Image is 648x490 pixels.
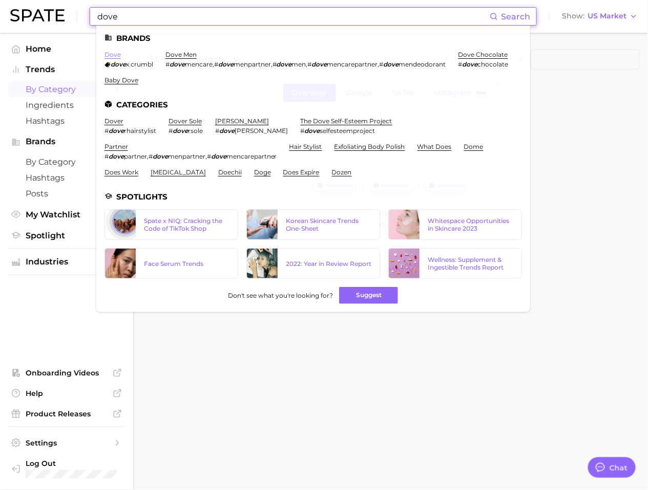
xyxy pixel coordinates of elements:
div: Face Serum Trends [144,260,229,268]
span: rhairstylist [124,127,156,135]
a: dozen [332,168,352,176]
span: men [292,60,306,68]
a: Spotlight [8,228,125,243]
a: Product Releases [8,406,125,421]
span: mencare [185,60,213,68]
div: Korean Skincare Trends One-Sheet [286,217,371,232]
button: Suggest [339,287,398,304]
span: mencarepartner [226,152,277,160]
span: menpartner [168,152,205,160]
a: Korean Skincare Trends One-Sheet [246,209,380,240]
a: My Watchlist [8,207,125,222]
em: dove [219,127,235,135]
li: Spotlights [104,192,522,201]
a: Log out. Currently logged in with e-mail kerianne.adler@unilever.com. [8,456,125,482]
em: dove [153,152,168,160]
span: partner [124,152,147,160]
span: Ingredients [26,100,108,110]
input: Search here for a brand, industry, or ingredient [96,8,490,25]
span: x crumbl [126,60,153,68]
em: dove [218,60,234,68]
span: Onboarding Videos [26,368,108,377]
span: Spotlight [26,231,108,240]
span: chocolate [478,60,509,68]
span: rsole [188,127,203,135]
span: # [273,60,277,68]
em: dove [312,60,327,68]
a: the dove self-esteem project [301,117,392,125]
a: Spate x NIQ: Cracking the Code of TikTok Shop [104,209,238,240]
span: by Category [26,157,108,167]
a: Home [8,41,125,57]
a: [PERSON_NAME] [215,117,269,125]
span: Brands [26,137,108,146]
span: by Category [26,84,108,94]
span: Log Out [26,459,130,468]
span: Settings [26,438,108,448]
a: 2022: Year in Review Report [246,248,380,279]
div: 2022: Year in Review Report [286,260,371,268]
span: [PERSON_NAME] [235,127,288,135]
a: dove [104,51,121,58]
a: Ingredients [8,97,125,113]
a: partner [104,143,128,150]
span: Posts [26,189,108,198]
span: # [215,127,219,135]
span: Don't see what you're looking for? [228,292,333,299]
span: Help [26,389,108,398]
button: ShowUS Market [559,10,640,23]
a: does expire [283,168,320,176]
span: Hashtags [26,173,108,183]
li: Categories [104,100,522,109]
span: # [169,127,173,135]
a: Whitespace Opportunities in Skincare 2023 [388,209,522,240]
span: Trends [26,65,108,74]
a: what does [417,143,452,150]
span: # [104,152,109,160]
a: dove men [165,51,197,58]
a: Face Serum Trends [104,248,238,279]
div: , , [104,152,277,160]
em: dove [109,127,124,135]
a: Hashtags [8,170,125,186]
em: dove [277,60,292,68]
span: # [301,127,305,135]
span: # [104,127,109,135]
em: dove [305,127,320,135]
em: dove [173,127,188,135]
span: # [308,60,312,68]
a: dover sole [169,117,202,125]
em: dove [211,152,226,160]
a: Settings [8,435,125,451]
button: Brands [8,134,125,149]
span: mencarepartner [327,60,378,68]
a: Hashtags [8,113,125,129]
span: Hashtags [26,116,108,126]
img: SPATE [10,9,65,21]
span: US Market [588,13,626,19]
span: # [458,60,463,68]
li: Brands [104,34,522,42]
span: mendeodorant [399,60,446,68]
a: does work [104,168,138,176]
div: Spate x NIQ: Cracking the Code of TikTok Shop [144,217,229,232]
a: dome [464,143,484,150]
span: Search [501,12,530,21]
span: Industries [26,257,108,266]
button: Trends [8,62,125,77]
a: doechii [218,168,242,176]
a: dove chocolate [458,51,508,58]
div: Whitespace Opportunities in Skincare 2023 [428,217,513,232]
span: Product Releases [26,409,108,418]
a: doge [254,168,271,176]
a: hair stylist [289,143,322,150]
span: Show [562,13,584,19]
em: dove [170,60,185,68]
span: # [207,152,211,160]
a: by Category [8,81,125,97]
a: Wellness: Supplement & Ingestible Trends Report [388,248,522,279]
span: # [149,152,153,160]
span: # [380,60,384,68]
span: selfesteemproject [320,127,375,135]
span: My Watchlist [26,210,108,219]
